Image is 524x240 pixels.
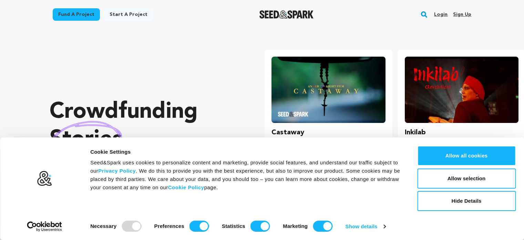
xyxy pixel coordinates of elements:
[417,191,516,211] button: Hide Details
[50,98,237,181] p: Crowdfunding that .
[405,127,426,138] h3: Inkilab
[271,127,304,138] h3: Castaway
[90,159,402,192] div: Seed&Spark uses cookies to personalize content and marketing, provide social features, and unders...
[14,221,75,232] a: Usercentrics Cookiebot - opens in a new window
[90,148,402,156] div: Cookie Settings
[259,10,314,19] a: Seed&Spark Homepage
[104,8,153,21] a: Start a project
[37,171,52,186] img: logo
[434,9,448,20] a: Login
[168,184,204,190] a: Cookie Policy
[346,221,386,232] a: Show details
[53,8,100,21] a: Fund a project
[259,10,314,19] img: Seed&Spark Logo Dark Mode
[417,146,516,166] button: Allow all cookies
[222,223,245,229] strong: Statistics
[405,57,518,123] img: Inkilab image
[50,121,122,159] img: hand sketched image
[154,223,184,229] strong: Preferences
[90,223,116,229] strong: Necessary
[417,169,516,189] button: Allow selection
[283,223,308,229] strong: Marketing
[271,57,385,123] img: Castaway image
[98,168,136,174] a: Privacy Policy
[453,9,471,20] a: Sign up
